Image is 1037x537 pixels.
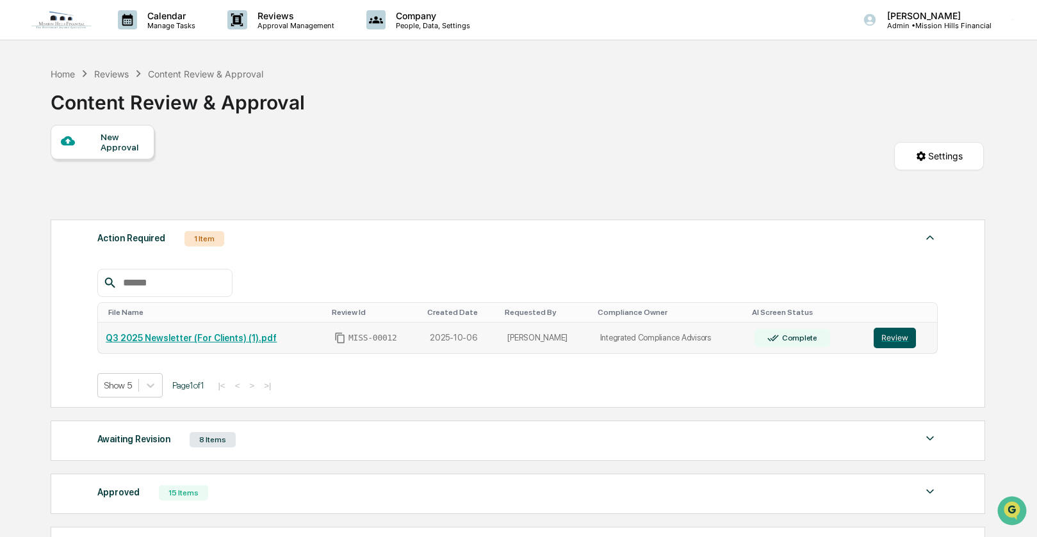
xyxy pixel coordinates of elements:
div: Complete [780,333,817,342]
p: Reviews [247,10,341,21]
img: logo [31,10,92,29]
span: Attestations [106,161,159,174]
button: < [231,380,244,391]
a: Powered byPylon [90,216,155,227]
p: Manage Tasks [137,21,202,30]
div: Toggle SortBy [752,308,861,317]
div: Toggle SortBy [427,308,494,317]
td: Integrated Compliance Advisors [592,323,747,354]
div: 🔎 [13,187,23,197]
img: caret [922,431,938,446]
p: How can we help? [13,27,233,47]
span: Preclearance [26,161,83,174]
div: We're available if you need us! [44,111,162,121]
button: > [245,380,258,391]
div: Toggle SortBy [332,308,417,317]
p: Approval Management [247,21,341,30]
button: Review [874,328,916,348]
span: Page 1 of 1 [172,380,204,390]
div: Awaiting Revision [97,431,170,447]
div: Home [51,68,75,79]
div: New Approval [101,132,143,152]
a: 🗄️Attestations [88,156,164,179]
p: Company [386,10,477,21]
a: Q3 2025 Newsletter (For Clients) (1).pdf [106,333,277,343]
div: Toggle SortBy [598,308,742,317]
div: Approved [97,484,140,501]
div: Toggle SortBy [108,308,322,317]
button: >| [260,380,275,391]
p: Admin • Mission Hills Financial [877,21,992,30]
img: 1746055101610-c473b297-6a78-478c-a979-82029cc54cd1 [13,98,36,121]
span: Copy Id [334,332,346,344]
div: Action Required [97,230,165,246]
td: [PERSON_NAME] [500,323,592,354]
img: caret [922,230,938,245]
div: 8 Items [190,432,236,447]
td: 2025-10-06 [422,323,500,354]
span: MISS-00012 [348,333,397,343]
button: |< [214,380,229,391]
button: Settings [894,142,984,170]
div: Content Review & Approval [51,81,305,114]
a: 🔎Data Lookup [8,180,86,204]
p: People, Data, Settings [386,21,477,30]
span: Data Lookup [26,186,81,198]
div: Toggle SortBy [505,308,587,317]
a: 🖐️Preclearance [8,156,88,179]
div: 1 Item [184,231,224,246]
div: Start new chat [44,98,210,111]
div: 🗄️ [93,163,103,173]
div: Toggle SortBy [876,308,931,317]
p: Calendar [137,10,202,21]
p: [PERSON_NAME] [877,10,992,21]
a: Review [874,328,929,348]
button: Start new chat [218,102,233,117]
div: 15 Items [159,485,208,501]
div: Content Review & Approval [148,68,263,79]
span: Pylon [127,217,155,227]
div: 🖐️ [13,163,23,173]
img: caret [922,484,938,499]
div: Reviews [94,68,129,79]
iframe: Open customer support [996,495,1031,529]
